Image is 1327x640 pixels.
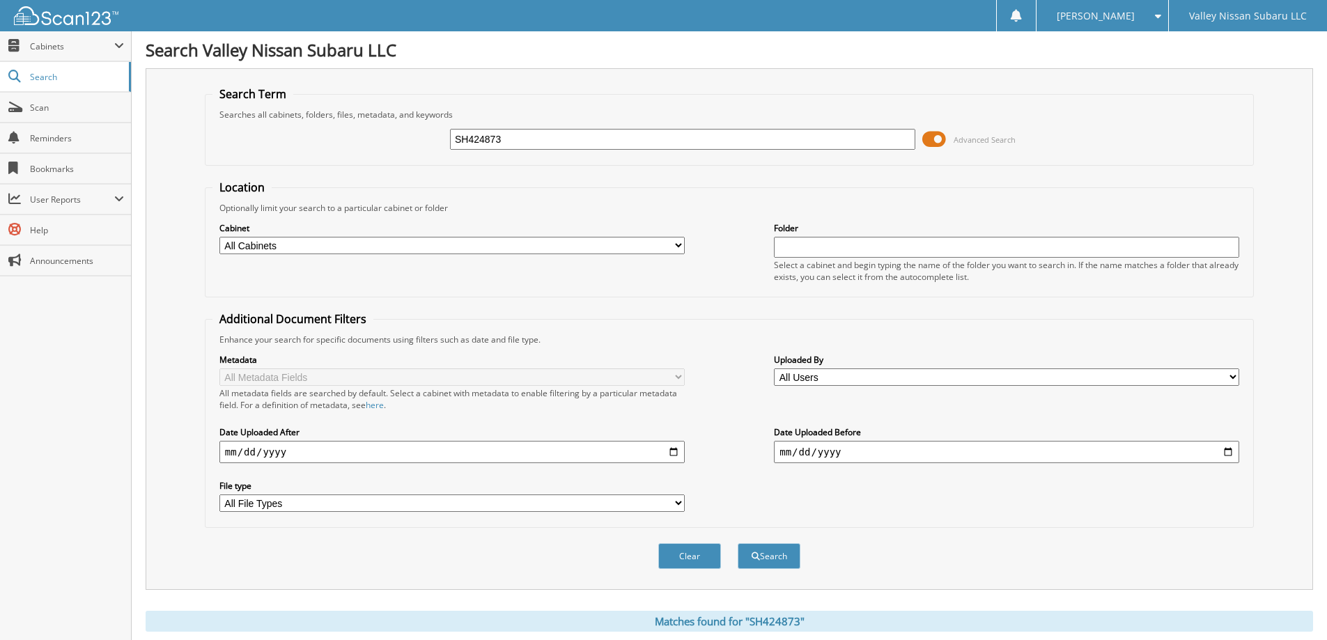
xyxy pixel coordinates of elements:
[146,38,1313,61] h1: Search Valley Nissan Subaru LLC
[219,354,685,366] label: Metadata
[219,222,685,234] label: Cabinet
[212,109,1246,120] div: Searches all cabinets, folders, files, metadata, and keywords
[954,134,1016,145] span: Advanced Search
[30,194,114,205] span: User Reports
[366,399,384,411] a: here
[1057,12,1135,20] span: [PERSON_NAME]
[30,102,124,114] span: Scan
[738,543,800,569] button: Search
[219,441,685,463] input: start
[146,611,1313,632] div: Matches found for "SH424873"
[212,311,373,327] legend: Additional Document Filters
[1189,12,1307,20] span: Valley Nissan Subaru LLC
[30,224,124,236] span: Help
[219,426,685,438] label: Date Uploaded After
[212,334,1246,345] div: Enhance your search for specific documents using filters such as date and file type.
[30,163,124,175] span: Bookmarks
[219,480,685,492] label: File type
[774,354,1239,366] label: Uploaded By
[774,222,1239,234] label: Folder
[30,132,124,144] span: Reminders
[658,543,721,569] button: Clear
[14,6,118,25] img: scan123-logo-white.svg
[774,259,1239,283] div: Select a cabinet and begin typing the name of the folder you want to search in. If the name match...
[219,387,685,411] div: All metadata fields are searched by default. Select a cabinet with metadata to enable filtering b...
[212,202,1246,214] div: Optionally limit your search to a particular cabinet or folder
[774,426,1239,438] label: Date Uploaded Before
[212,86,293,102] legend: Search Term
[30,40,114,52] span: Cabinets
[212,180,272,195] legend: Location
[30,255,124,267] span: Announcements
[30,71,122,83] span: Search
[774,441,1239,463] input: end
